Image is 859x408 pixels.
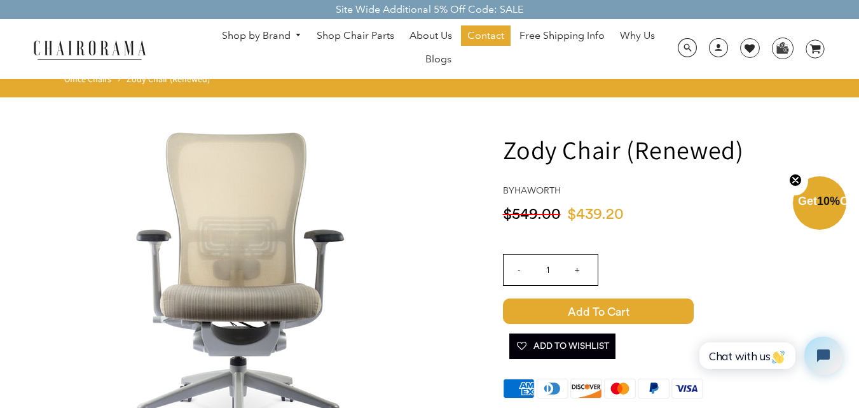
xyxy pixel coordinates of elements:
[509,334,615,359] button: Add To Wishlist
[425,53,451,66] span: Blogs
[567,207,624,222] span: $439.20
[503,185,843,196] h4: by
[504,255,534,285] input: -
[207,25,670,73] nav: DesktopNavigation
[793,178,846,231] div: Get10%OffClose teaser
[467,29,504,43] span: Contact
[317,29,394,43] span: Shop Chair Parts
[503,207,561,222] span: $549.00
[773,38,792,57] img: WhatsApp_Image_2024-07-12_at_16.23.01.webp
[519,29,605,43] span: Free Shipping Info
[310,25,401,46] a: Shop Chair Parts
[798,195,856,208] span: Get Off
[620,29,655,43] span: Why Us
[514,185,561,196] a: Haworth
[26,38,153,60] img: chairorama
[419,49,458,69] a: Blogs
[516,334,609,359] span: Add To Wishlist
[685,326,853,386] iframe: Tidio Chat
[513,25,611,46] a: Free Shipping Info
[503,299,694,324] span: Add to Cart
[562,255,593,285] input: +
[64,73,214,91] nav: breadcrumbs
[817,195,840,208] span: 10%
[461,25,511,46] a: Contact
[216,26,308,46] a: Shop by Brand
[614,25,661,46] a: Why Us
[503,299,843,324] button: Add to Cart
[503,133,843,166] h1: Zody Chair (Renewed)
[783,166,808,195] button: Close teaser
[409,29,452,43] span: About Us
[403,25,458,46] a: About Us
[53,285,434,298] a: Zody Chair (Renewed) - chairorama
